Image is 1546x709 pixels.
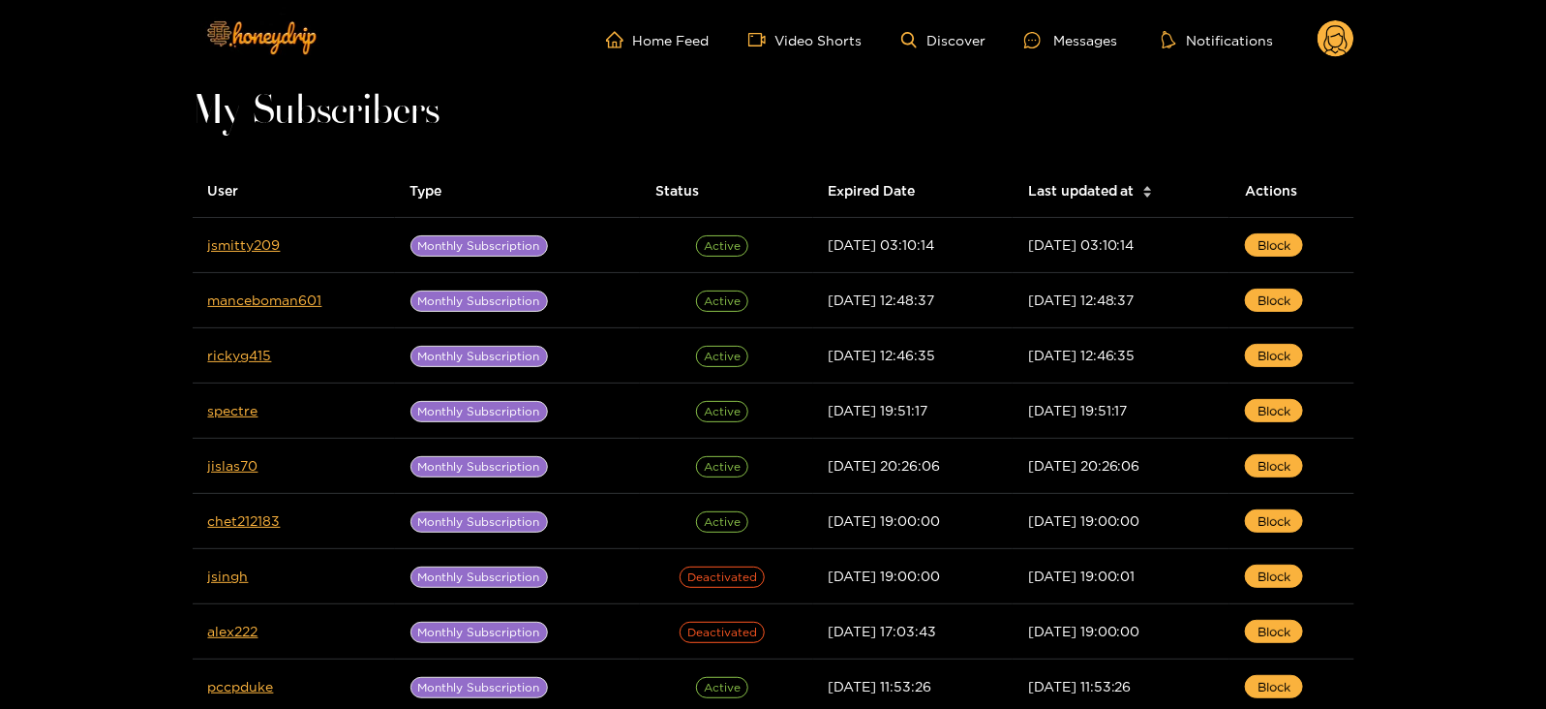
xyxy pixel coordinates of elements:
a: Discover [901,32,985,48]
span: Active [696,401,748,422]
span: [DATE] 19:51:17 [829,403,928,417]
span: Block [1258,401,1290,420]
span: [DATE] 19:00:00 [829,569,941,583]
span: [DATE] 19:51:17 [1028,403,1128,417]
span: Deactivated [680,567,765,588]
span: Monthly Subscription [410,346,548,367]
span: [DATE] 03:10:14 [829,237,935,252]
span: [DATE] 20:26:06 [829,458,941,473]
span: [DATE] 20:26:06 [1028,458,1140,473]
span: [DATE] 19:00:00 [1028,624,1140,638]
span: Last updated at [1028,180,1135,201]
span: [DATE] 12:48:37 [829,293,935,307]
span: Monthly Subscription [410,456,548,478]
span: Deactivated [680,622,765,643]
span: Active [696,346,748,367]
a: Video Shorts [748,31,863,48]
a: rickyg415 [208,348,272,362]
span: [DATE] 17:03:43 [829,624,937,638]
a: manceboman601 [208,293,322,307]
span: Block [1258,456,1290,476]
span: [DATE] 03:10:14 [1028,237,1135,252]
button: Block [1245,454,1303,478]
h1: My Subscribers [193,99,1354,126]
button: Block [1245,509,1303,533]
span: Monthly Subscription [410,677,548,698]
th: Actions [1229,165,1353,218]
span: [DATE] 11:53:26 [829,679,932,694]
button: Block [1245,233,1303,257]
a: spectre [208,403,258,417]
a: Home Feed [606,31,710,48]
a: jsmitty209 [208,237,281,252]
span: Active [696,235,748,257]
a: pccpduke [208,679,274,694]
a: alex222 [208,624,258,638]
span: Block [1258,511,1290,531]
span: Monthly Subscription [410,291,548,312]
span: [DATE] 11:53:26 [1028,679,1132,694]
span: Monthly Subscription [410,401,548,422]
a: jsingh [208,569,249,583]
th: Expired Date [813,165,1013,218]
span: Monthly Subscription [410,235,548,257]
span: caret-up [1142,183,1153,194]
span: Active [696,511,748,533]
th: Status [640,165,812,218]
span: Block [1258,567,1290,586]
span: Block [1258,291,1290,310]
button: Block [1245,565,1303,588]
span: [DATE] 12:46:35 [829,348,936,362]
span: [DATE] 19:00:00 [829,513,941,528]
a: chet212183 [208,513,281,528]
button: Block [1245,289,1303,312]
button: Block [1245,399,1303,422]
span: video-camera [748,31,775,48]
th: User [193,165,395,218]
button: Block [1245,620,1303,643]
span: home [606,31,633,48]
button: Notifications [1156,30,1279,49]
span: Monthly Subscription [410,622,548,643]
span: Active [696,291,748,312]
span: Active [696,456,748,478]
span: [DATE] 19:00:00 [1028,513,1140,528]
span: Block [1258,622,1290,641]
a: jislas70 [208,458,258,473]
div: Messages [1024,29,1117,51]
span: Block [1258,235,1290,255]
span: [DATE] 12:46:35 [1028,348,1136,362]
button: Block [1245,344,1303,367]
span: caret-down [1142,190,1153,200]
span: Block [1258,677,1290,696]
span: Block [1258,346,1290,365]
span: Active [696,677,748,698]
th: Type [395,165,641,218]
span: [DATE] 19:00:01 [1028,569,1136,583]
span: Monthly Subscription [410,567,548,588]
button: Block [1245,675,1303,698]
span: Monthly Subscription [410,511,548,533]
span: [DATE] 12:48:37 [1028,293,1135,307]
